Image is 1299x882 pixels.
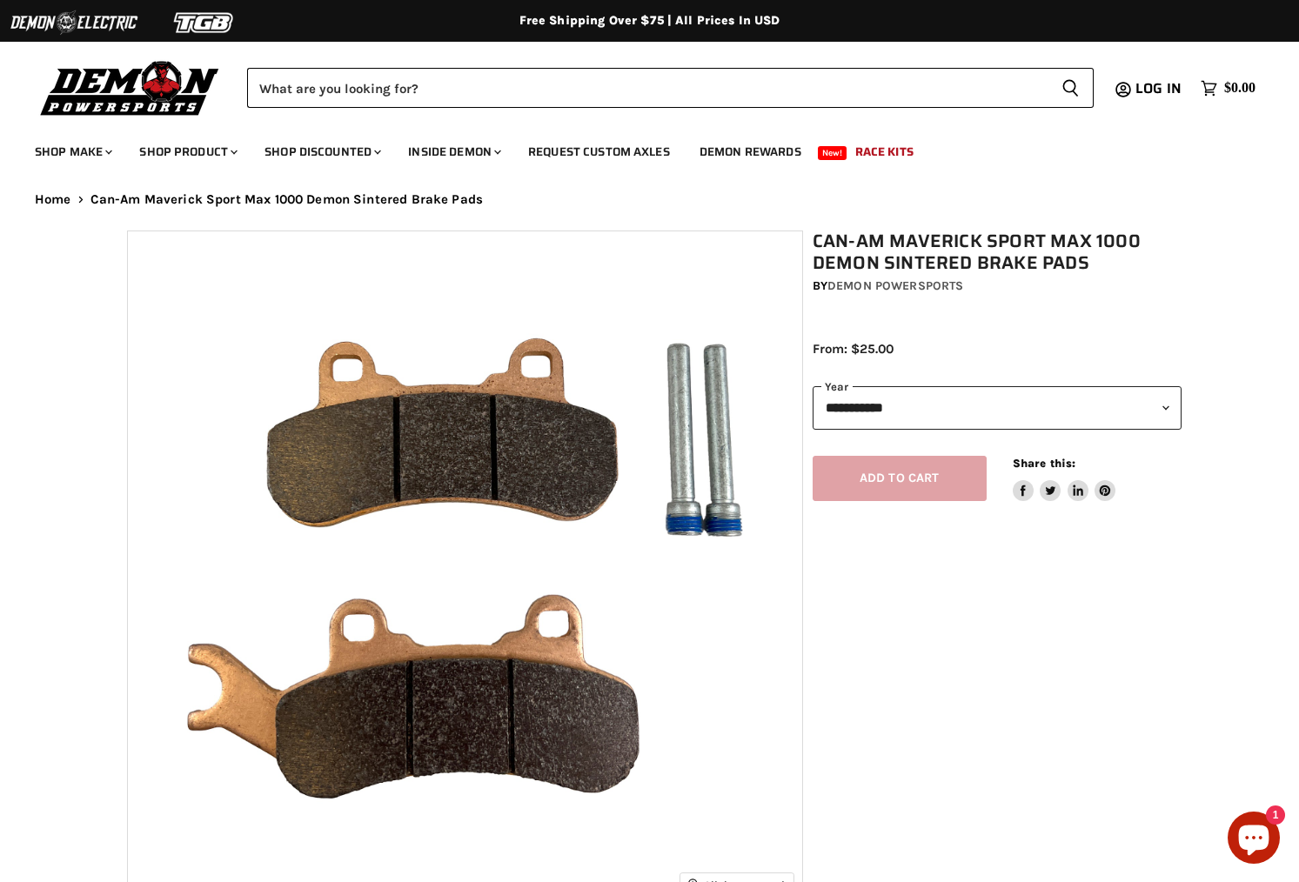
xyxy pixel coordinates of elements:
[1224,80,1255,97] span: $0.00
[515,134,683,170] a: Request Custom Axles
[818,146,847,160] span: New!
[813,386,1182,429] select: year
[9,6,139,39] img: Demon Electric Logo 2
[22,127,1251,170] ul: Main menu
[35,192,71,207] a: Home
[22,134,123,170] a: Shop Make
[1135,77,1182,99] span: Log in
[1192,76,1264,101] a: $0.00
[813,341,894,357] span: From: $25.00
[1013,457,1075,470] span: Share this:
[827,278,963,293] a: Demon Powersports
[395,134,512,170] a: Inside Demon
[90,192,483,207] span: Can-Am Maverick Sport Max 1000 Demon Sintered Brake Pads
[1222,812,1285,868] inbox-online-store-chat: Shopify online store chat
[686,134,814,170] a: Demon Rewards
[247,68,1094,108] form: Product
[813,277,1182,296] div: by
[139,6,270,39] img: TGB Logo 2
[1128,81,1192,97] a: Log in
[251,134,392,170] a: Shop Discounted
[813,231,1182,274] h1: Can-Am Maverick Sport Max 1000 Demon Sintered Brake Pads
[247,68,1048,108] input: Search
[1048,68,1094,108] button: Search
[35,57,225,118] img: Demon Powersports
[842,134,927,170] a: Race Kits
[1013,456,1116,502] aside: Share this:
[126,134,248,170] a: Shop Product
